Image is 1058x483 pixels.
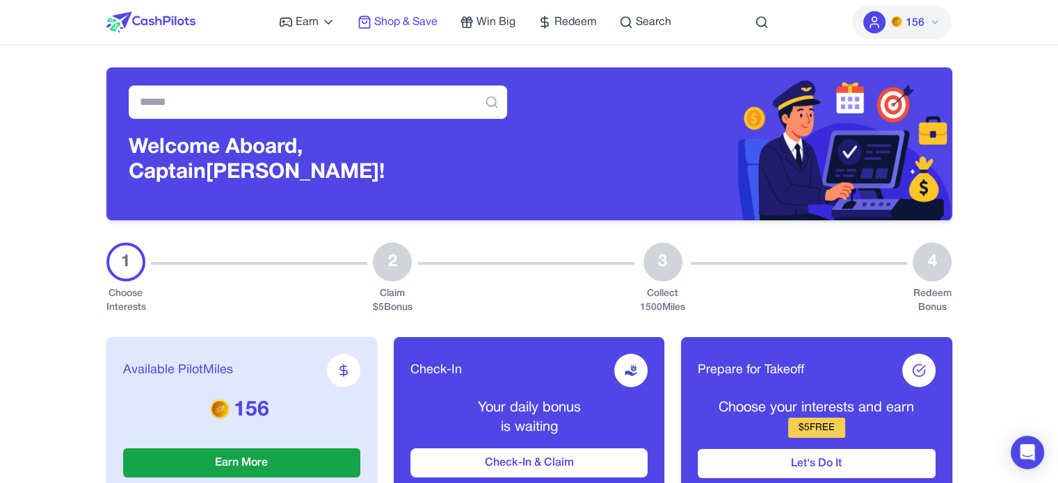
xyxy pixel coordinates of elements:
[698,361,804,380] span: Prepare for Takeoff
[106,12,195,33] img: CashPilots Logo
[296,14,319,31] span: Earn
[1011,436,1044,469] div: Open Intercom Messenger
[500,421,557,434] span: is waiting
[373,243,412,281] div: 2
[358,14,438,31] a: Shop & Save
[476,14,515,31] span: Win Big
[891,16,902,27] img: PMs
[373,287,412,315] div: Claim $ 5 Bonus
[788,418,845,438] div: $ 5 FREE
[123,361,233,380] span: Available PilotMiles
[529,67,952,220] img: Header decoration
[554,14,597,31] span: Redeem
[636,14,671,31] span: Search
[106,287,145,315] div: Choose Interests
[643,243,682,281] div: 3
[905,15,924,31] span: 156
[852,6,952,39] button: PMs156
[410,448,648,477] button: Check-In & Claim
[538,14,597,31] a: Redeem
[460,14,515,31] a: Win Big
[619,14,671,31] a: Search
[129,136,507,186] h3: Welcome Aboard, Captain [PERSON_NAME]!
[210,399,230,418] img: PMs
[698,449,935,478] button: Let's Do It
[279,14,335,31] a: Earn
[123,398,360,423] p: 156
[123,448,360,477] button: Earn More
[640,287,685,315] div: Collect 1500 Miles
[410,361,462,380] span: Check-In
[624,363,638,377] img: receive-dollar
[913,243,952,281] div: 4
[410,398,648,418] p: Your daily bonus
[913,287,952,315] div: Redeem Bonus
[106,243,145,281] div: 1
[698,398,935,418] p: Choose your interests and earn
[374,14,438,31] span: Shop & Save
